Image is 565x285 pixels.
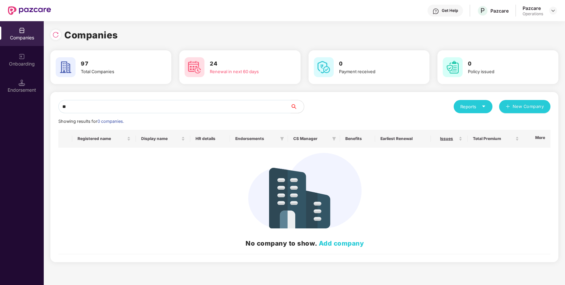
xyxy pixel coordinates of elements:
div: Payment received [339,68,411,75]
img: svg+xml;base64,PHN2ZyB3aWR0aD0iMTQuNSIgaGVpZ2h0PSIxNC41IiB2aWV3Qm94PSIwIDAgMTYgMTYiIGZpbGw9Im5vbm... [19,79,25,86]
span: Registered name [78,136,126,141]
h3: 0 [339,60,411,68]
th: Benefits [340,130,375,148]
span: filter [279,135,285,143]
img: svg+xml;base64,PHN2ZyB4bWxucz0iaHR0cDovL3d3dy53My5vcmcvMjAwMC9zdmciIHdpZHRoPSI2MCIgaGVpZ2h0PSI2MC... [443,57,463,77]
img: svg+xml;base64,PHN2ZyB4bWxucz0iaHR0cDovL3d3dy53My5vcmcvMjAwMC9zdmciIHdpZHRoPSI2MCIgaGVpZ2h0PSI2MC... [314,57,334,77]
h3: 97 [81,60,153,68]
img: svg+xml;base64,PHN2ZyB4bWxucz0iaHR0cDovL3d3dy53My5vcmcvMjAwMC9zdmciIHdpZHRoPSIzNDIiIGhlaWdodD0iMj... [248,153,362,228]
img: svg+xml;base64,PHN2ZyBpZD0iSGVscC0zMngzMiIgeG1sbnM9Imh0dHA6Ly93d3cudzMub3JnLzIwMDAvc3ZnIiB3aWR0aD... [432,8,439,15]
th: Display name [136,130,191,148]
img: svg+xml;base64,PHN2ZyBpZD0iRHJvcGRvd24tMzJ4MzIiIHhtbG5zPSJodHRwOi8vd3d3LnczLm9yZy8yMDAwL3N2ZyIgd2... [550,8,556,13]
span: filter [331,135,337,143]
a: Add company [319,239,364,247]
h3: 0 [468,60,540,68]
div: Total Companies [81,68,153,75]
button: plusNew Company [499,100,550,113]
span: New Company [513,103,544,110]
span: Total Premium [473,136,514,141]
span: Issues [436,136,458,141]
img: New Pazcare Logo [8,6,51,15]
span: Showing results for [58,119,124,124]
div: Get Help [442,8,458,13]
div: Reports [460,103,486,110]
div: Renewal in next 60 days [210,68,282,75]
th: HR details [190,130,230,148]
div: Operations [523,11,543,17]
div: Pazcare [490,8,509,14]
span: CS Manager [293,136,329,141]
th: More [524,130,550,148]
h2: No company to show. [64,238,546,248]
img: svg+xml;base64,PHN2ZyB4bWxucz0iaHR0cDovL3d3dy53My5vcmcvMjAwMC9zdmciIHdpZHRoPSI2MCIgaGVpZ2h0PSI2MC... [56,57,76,77]
span: plus [506,104,510,110]
span: filter [332,137,336,141]
span: 0 companies. [97,119,124,124]
div: Policy issued [468,68,540,75]
th: Total Premium [468,130,524,148]
button: search [290,100,304,113]
img: svg+xml;base64,PHN2ZyB4bWxucz0iaHR0cDovL3d3dy53My5vcmcvMjAwMC9zdmciIHdpZHRoPSI2MCIgaGVpZ2h0PSI2MC... [185,57,204,77]
div: Pazcare [523,5,543,11]
span: search [290,104,304,109]
th: Registered name [72,130,136,148]
th: Issues [431,130,468,148]
img: svg+xml;base64,PHN2ZyBpZD0iUmVsb2FkLTMyeDMyIiB4bWxucz0iaHR0cDovL3d3dy53My5vcmcvMjAwMC9zdmciIHdpZH... [52,31,59,38]
img: svg+xml;base64,PHN2ZyB3aWR0aD0iMjAiIGhlaWdodD0iMjAiIHZpZXdCb3g9IjAgMCAyMCAyMCIgZmlsbD0ibm9uZSIgeG... [19,53,25,60]
th: Earliest Renewal [375,130,430,148]
h3: 24 [210,60,282,68]
span: filter [280,137,284,141]
span: Endorsements [235,136,277,141]
span: P [480,7,485,15]
span: caret-down [481,104,486,109]
img: svg+xml;base64,PHN2ZyBpZD0iQ29tcGFuaWVzIiB4bWxucz0iaHR0cDovL3d3dy53My5vcmcvMjAwMC9zdmciIHdpZHRoPS... [19,27,25,34]
span: Display name [141,136,180,141]
h1: Companies [64,28,118,42]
